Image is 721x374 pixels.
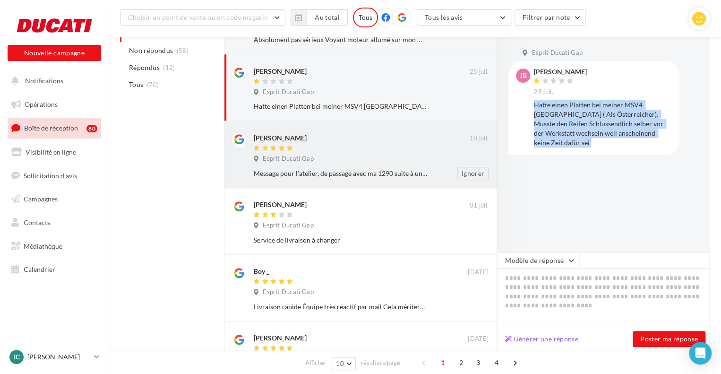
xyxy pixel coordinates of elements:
[24,124,78,132] span: Boîte de réception
[6,260,103,279] a: Calendrier
[6,213,103,233] a: Contacts
[254,133,307,143] div: [PERSON_NAME]
[471,355,486,370] span: 3
[291,9,348,26] button: Au total
[305,358,326,367] span: Afficher
[6,166,103,186] a: Sollicitation d'avis
[254,200,307,209] div: [PERSON_NAME]
[307,9,348,26] button: Au total
[14,352,20,362] span: IC
[532,49,583,57] span: Esprit Ducati Gap
[417,9,511,26] button: Tous les avis
[534,69,587,75] div: [PERSON_NAME]
[435,355,450,370] span: 1
[6,189,103,209] a: Campagnes
[469,68,489,76] span: 25 juil.
[254,267,269,276] div: Boy _
[520,71,527,80] span: JB
[25,100,58,108] span: Opérations
[24,265,55,273] span: Calendrier
[8,45,101,61] button: Nouvelle campagne
[534,88,553,96] span: 25 juil.
[254,169,427,178] div: Message pour l’atelier, de passage avec ma 1290 suite à une petite chute et sélecteur tordu, répa...
[26,148,76,156] span: Visibilité en ligne
[457,167,489,180] button: Ignorer
[254,235,427,245] div: Service de livraison à changer
[361,358,400,367] span: résultats/page
[27,352,90,362] p: [PERSON_NAME]
[689,342,712,365] div: Open Intercom Messenger
[515,9,586,26] button: Filtrer par note
[497,252,579,269] button: Modèle de réponse
[254,302,427,312] div: Livraison rapide Équipe très réactif par mail Cela mériterait plus que 5 étoiles !
[263,88,314,96] span: Esprit Ducati Gap
[454,355,469,370] span: 2
[254,67,307,76] div: [PERSON_NAME]
[8,348,101,366] a: IC [PERSON_NAME]
[263,288,314,296] span: Esprit Ducati Gap
[6,236,103,256] a: Médiathèque
[86,125,97,132] div: 80
[425,13,463,21] span: Tous les avis
[254,35,427,44] div: Absolument pas sérieux Voyant moteur allumé sur mon monster Déposée pendant 3 semaines pour chang...
[263,155,314,163] span: Esprit Ducati Gap
[469,134,489,143] span: 10 juil.
[24,195,58,203] span: Campagnes
[332,357,356,370] button: 10
[254,333,307,343] div: [PERSON_NAME]
[25,77,63,85] span: Notifications
[501,333,582,345] button: Générer une réponse
[120,9,285,26] button: Choisir un point de vente ou un code magasin
[163,64,175,71] span: (12)
[254,102,427,111] div: Hatte einen Platten bei meiner MSV4 [GEOGRAPHIC_DATA] ( Als Österreicher). Musste den Reifen Schl...
[147,81,159,88] span: (70)
[353,8,378,27] div: Tous
[489,355,504,370] span: 4
[6,71,99,91] button: Notifications
[6,142,103,162] a: Visibilité en ligne
[24,171,77,179] span: Sollicitation d'avis
[128,13,268,21] span: Choisir un point de vente ou un code magasin
[129,46,173,55] span: Non répondus
[129,80,143,89] span: Tous
[534,100,672,148] div: Hatte einen Platten bei meiner MSV4 [GEOGRAPHIC_DATA] ( Als Österreicher). Musste den Reifen Schl...
[24,242,62,250] span: Médiathèque
[468,335,489,343] span: [DATE]
[468,268,489,277] span: [DATE]
[633,331,705,347] button: Poster ma réponse
[24,218,50,226] span: Contacts
[177,47,189,54] span: (58)
[336,360,344,367] span: 10
[6,95,103,114] a: Opérations
[6,118,103,138] a: Boîte de réception80
[263,221,314,230] span: Esprit Ducati Gap
[469,201,489,210] span: 01 juil.
[129,63,160,72] span: Répondus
